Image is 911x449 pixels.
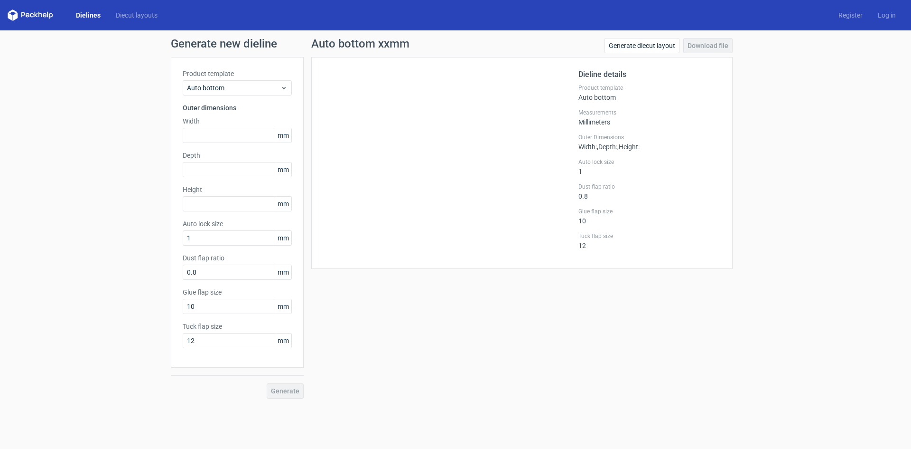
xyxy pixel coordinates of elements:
h1: Auto bottom xxmm [311,38,409,49]
label: Product template [183,69,292,78]
label: Measurements [578,109,721,116]
label: Dust flap ratio [578,183,721,191]
span: mm [275,162,291,177]
h3: Outer dimensions [183,103,292,113]
span: mm [275,334,291,348]
a: Generate diecut layout [604,38,679,53]
a: Diecut layouts [108,10,165,20]
div: 1 [578,158,721,175]
label: Width [183,116,292,126]
h2: Dieline details [578,69,721,80]
h1: Generate new dieline [171,38,740,49]
span: Auto bottom [187,83,280,93]
label: Outer Dimensions [578,134,721,141]
div: 0.8 [578,183,721,200]
div: Auto bottom [578,84,721,101]
label: Glue flap size [183,287,292,297]
span: Width : [578,143,597,151]
div: 10 [578,208,721,225]
label: Product template [578,84,721,92]
label: Tuck flap size [183,322,292,331]
label: Glue flap size [578,208,721,215]
div: Millimeters [578,109,721,126]
span: , Depth : [597,143,617,151]
label: Tuck flap size [578,232,721,240]
a: Dielines [68,10,108,20]
span: mm [275,265,291,279]
label: Dust flap ratio [183,253,292,263]
span: mm [275,197,291,211]
label: Auto lock size [183,219,292,229]
label: Depth [183,151,292,160]
span: , Height : [617,143,640,151]
span: mm [275,231,291,245]
span: mm [275,299,291,314]
a: Log in [870,10,903,20]
a: Register [831,10,870,20]
label: Auto lock size [578,158,721,166]
div: 12 [578,232,721,249]
span: mm [275,128,291,143]
label: Height [183,185,292,194]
